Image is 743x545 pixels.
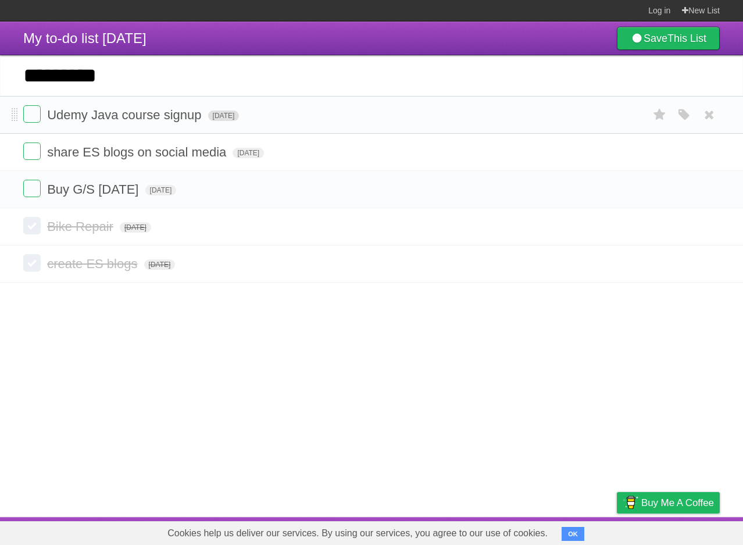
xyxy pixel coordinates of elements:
a: Privacy [602,520,632,542]
span: share ES blogs on social media [47,145,229,159]
a: SaveThis List [617,27,720,50]
span: My to-do list [DATE] [23,30,147,46]
label: Done [23,217,41,234]
label: Done [23,254,41,272]
span: create ES blogs [47,257,140,271]
span: [DATE] [233,148,264,158]
span: Bike Repair [47,219,116,234]
span: Buy me a coffee [641,493,714,513]
span: Udemy Java course signup [47,108,204,122]
span: [DATE] [144,259,176,270]
span: [DATE] [145,185,177,195]
label: Done [23,180,41,197]
a: Buy me a coffee [617,492,720,514]
label: Done [23,105,41,123]
label: Star task [649,105,671,124]
span: [DATE] [208,111,240,121]
button: OK [562,527,584,541]
span: Cookies help us deliver our services. By using our services, you agree to our use of cookies. [156,522,559,545]
a: Suggest a feature [646,520,720,542]
span: Buy G/S [DATE] [47,182,141,197]
a: Developers [501,520,548,542]
img: Buy me a coffee [623,493,638,512]
a: Terms [562,520,588,542]
label: Done [23,143,41,160]
a: About [462,520,487,542]
span: [DATE] [120,222,151,233]
b: This List [667,33,706,44]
